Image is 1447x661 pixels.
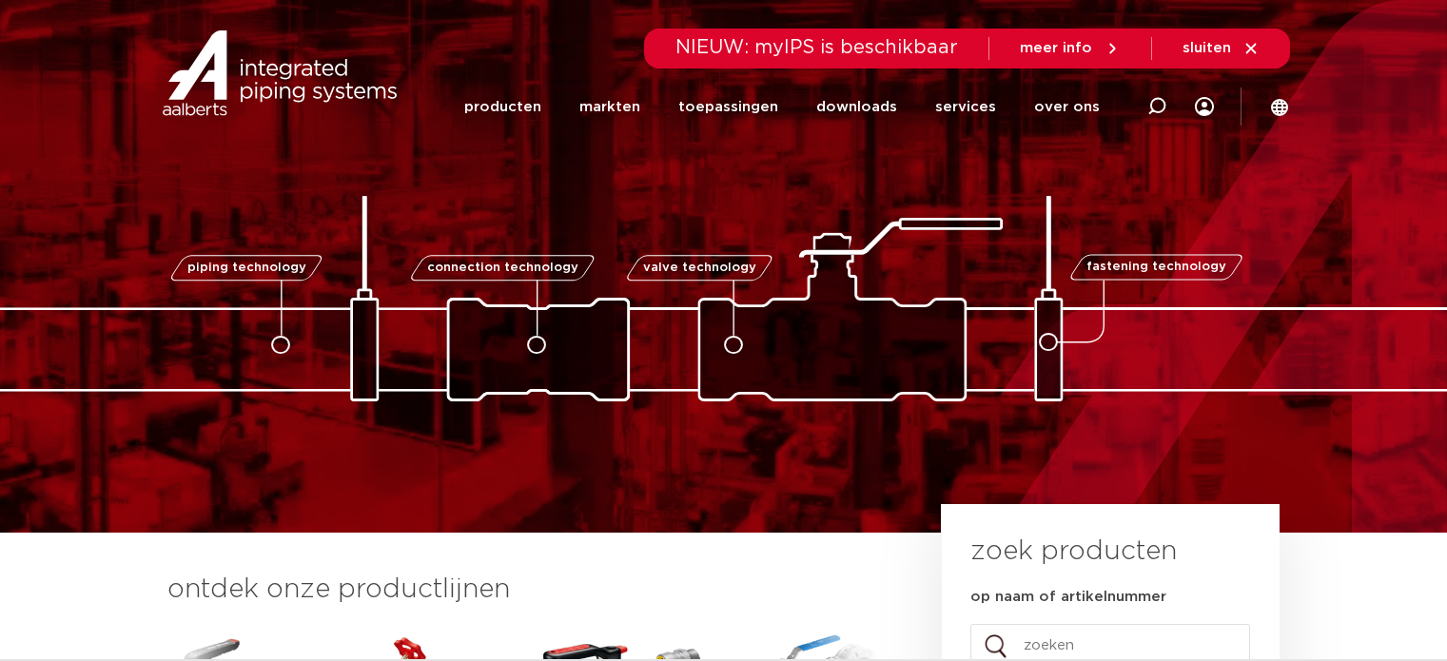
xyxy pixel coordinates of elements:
[464,68,541,146] a: producten
[579,68,640,146] a: markten
[675,38,958,57] span: NIEUW: myIPS is beschikbaar
[1183,41,1231,55] span: sluiten
[816,68,897,146] a: downloads
[970,588,1166,607] label: op naam of artikelnummer
[678,68,778,146] a: toepassingen
[1020,40,1121,57] a: meer info
[1020,41,1092,55] span: meer info
[187,262,306,274] span: piping technology
[1034,68,1100,146] a: over ons
[643,262,756,274] span: valve technology
[1086,262,1226,274] span: fastening technology
[167,571,877,609] h3: ontdek onze productlijnen
[426,262,577,274] span: connection technology
[1183,40,1260,57] a: sluiten
[1195,68,1214,146] div: my IPS
[935,68,996,146] a: services
[970,533,1177,571] h3: zoek producten
[464,68,1100,146] nav: Menu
